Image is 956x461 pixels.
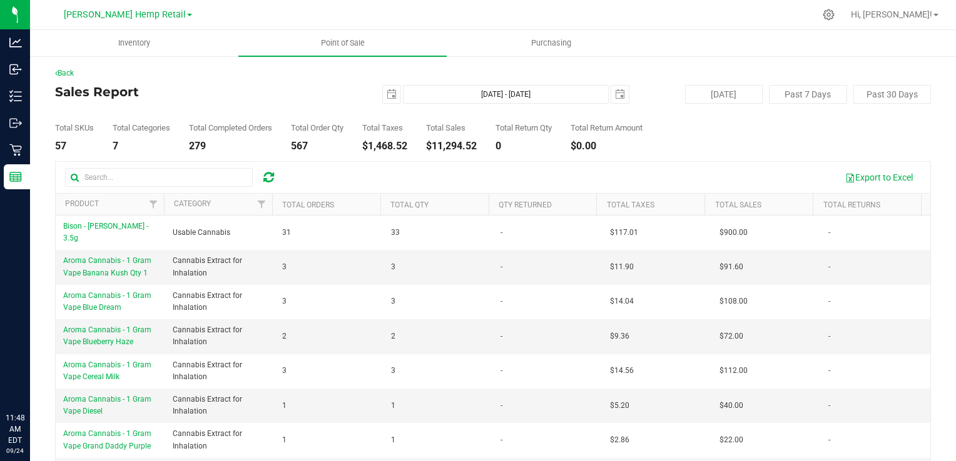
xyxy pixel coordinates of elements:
[501,261,502,273] span: -
[610,227,638,239] span: $117.01
[610,434,629,446] span: $2.86
[143,194,164,215] a: Filter
[63,429,151,450] span: Aroma Cannabis - 1 Gram Vape Grand Daddy Purple
[65,199,99,208] a: Product
[282,201,334,209] a: Total Orders
[610,365,634,377] span: $14.56
[828,434,830,446] span: -
[828,400,830,412] span: -
[391,261,395,273] span: 3
[391,330,395,342] span: 2
[828,227,830,239] span: -
[9,144,22,156] inline-svg: Retail
[9,36,22,49] inline-svg: Analytics
[291,124,343,132] div: Total Order Qty
[362,141,407,151] div: $1,468.52
[9,63,22,76] inline-svg: Inbound
[173,227,230,239] span: Usable Cannabis
[383,86,400,103] span: select
[238,30,447,56] a: Point of Sale
[37,359,52,374] iframe: Resource center unread badge
[571,124,643,132] div: Total Return Amount
[173,394,267,417] span: Cannabis Extract for Inhalation
[173,290,267,314] span: Cannabis Extract for Inhalation
[55,141,94,151] div: 57
[9,90,22,102] inline-svg: Inventory
[101,37,167,49] span: Inventory
[173,255,267,279] span: Cannabis Extract for Inhalation
[720,227,748,239] span: $900.00
[610,295,634,307] span: $14.04
[501,227,502,239] span: -
[823,201,880,209] a: Total Returns
[391,295,395,307] span: 3
[55,124,94,132] div: Total SKUs
[426,141,477,151] div: $11,294.52
[9,117,22,129] inline-svg: Outbound
[55,69,74,77] a: Back
[720,295,748,307] span: $108.00
[252,194,272,215] a: Filter
[113,124,170,132] div: Total Categories
[63,222,148,242] span: Bison - [PERSON_NAME] - 3.5g
[610,330,629,342] span: $9.36
[282,434,287,446] span: 1
[55,85,347,99] h4: Sales Report
[173,428,267,452] span: Cannabis Extract for Inhalation
[828,330,830,342] span: -
[282,365,287,377] span: 3
[720,330,743,342] span: $72.00
[496,141,552,151] div: 0
[720,434,743,446] span: $22.00
[362,124,407,132] div: Total Taxes
[65,168,253,187] input: Search...
[851,9,932,19] span: Hi, [PERSON_NAME]!
[304,37,382,49] span: Point of Sale
[501,434,502,446] span: -
[715,201,761,209] a: Total Sales
[64,9,186,20] span: [PERSON_NAME] Hemp Retail
[30,30,238,56] a: Inventory
[282,330,287,342] span: 2
[391,400,395,412] span: 1
[720,261,743,273] span: $91.60
[63,360,151,381] span: Aroma Cannabis - 1 Gram Vape Cereal Milk
[501,330,502,342] span: -
[113,141,170,151] div: 7
[611,86,629,103] span: select
[13,361,50,399] iframe: Resource center
[391,434,395,446] span: 1
[571,141,643,151] div: $0.00
[9,171,22,183] inline-svg: Reports
[514,37,588,49] span: Purchasing
[837,167,921,188] button: Export to Excel
[282,261,287,273] span: 3
[282,400,287,412] span: 1
[282,295,287,307] span: 3
[496,124,552,132] div: Total Return Qty
[821,9,836,21] div: Manage settings
[828,295,830,307] span: -
[501,365,502,377] span: -
[390,201,429,209] a: Total Qty
[63,256,151,277] span: Aroma Cannabis - 1 Gram Vape Banana Kush Qty 1
[291,141,343,151] div: 567
[426,124,477,132] div: Total Sales
[720,365,748,377] span: $112.00
[173,324,267,348] span: Cannabis Extract for Inhalation
[447,30,655,56] a: Purchasing
[769,85,847,104] button: Past 7 Days
[6,412,24,446] p: 11:48 AM EDT
[63,395,151,415] span: Aroma Cannabis - 1 Gram Vape Diesel
[391,227,400,239] span: 33
[173,359,267,383] span: Cannabis Extract for Inhalation
[828,261,830,273] span: -
[685,85,763,104] button: [DATE]
[189,141,272,151] div: 279
[610,261,634,273] span: $11.90
[828,365,830,377] span: -
[391,365,395,377] span: 3
[720,400,743,412] span: $40.00
[189,124,272,132] div: Total Completed Orders
[63,291,151,312] span: Aroma Cannabis - 1 Gram Vape Blue Dream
